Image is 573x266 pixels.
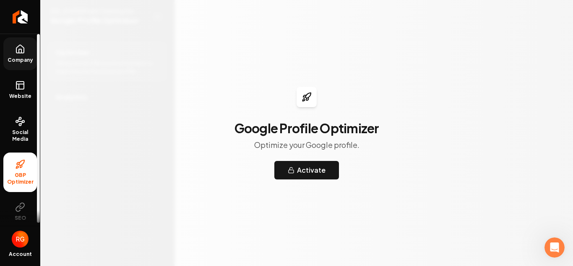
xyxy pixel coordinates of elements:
[11,215,29,221] span: SEO
[3,110,37,149] a: Social Media
[13,10,28,24] img: Rebolt Logo
[12,231,29,248] img: Rey Gonzalez
[4,57,36,63] span: Company
[3,74,37,106] a: Website
[9,251,32,258] span: Account
[3,195,37,228] button: SEO
[544,237,565,258] iframe: Intercom live chat
[6,93,35,100] span: Website
[3,37,37,70] a: Company
[3,129,37,142] span: Social Media
[3,172,37,185] span: GBP Optimizer
[12,231,29,248] button: Open user button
